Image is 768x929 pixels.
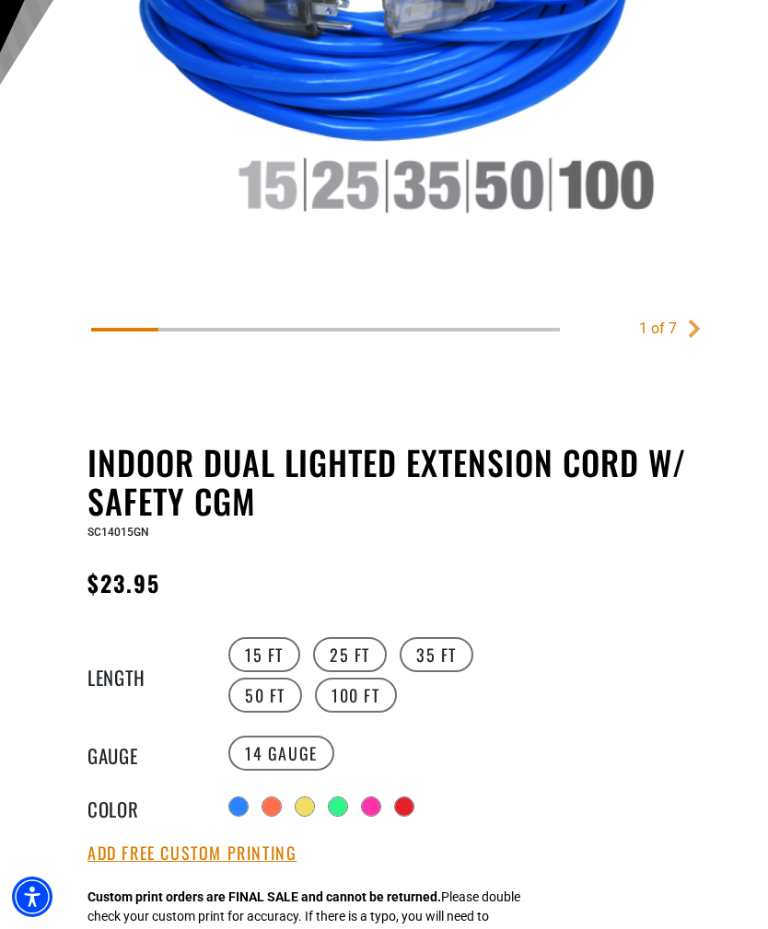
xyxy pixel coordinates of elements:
label: 25 FT [313,637,387,672]
label: 100 FT [315,678,397,713]
span: SC14015GN [87,526,149,539]
legend: Color [87,795,180,819]
a: Next [685,319,704,338]
label: 35 FT [400,637,473,672]
span: $23.95 [87,566,160,599]
div: Accessibility Menu [12,877,52,917]
div: 1 of 7 [639,318,677,340]
label: 50 FT [228,678,302,713]
label: 14 Gauge [228,736,334,771]
h1: Indoor Dual Lighted Extension Cord w/ Safety CGM [87,443,754,520]
legend: Gauge [87,741,180,765]
legend: Length [87,663,180,687]
button: Add Free Custom Printing [87,843,297,864]
label: 15 FT [228,637,300,672]
strong: Custom print orders are FINAL SALE and cannot be returned. [87,889,441,904]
